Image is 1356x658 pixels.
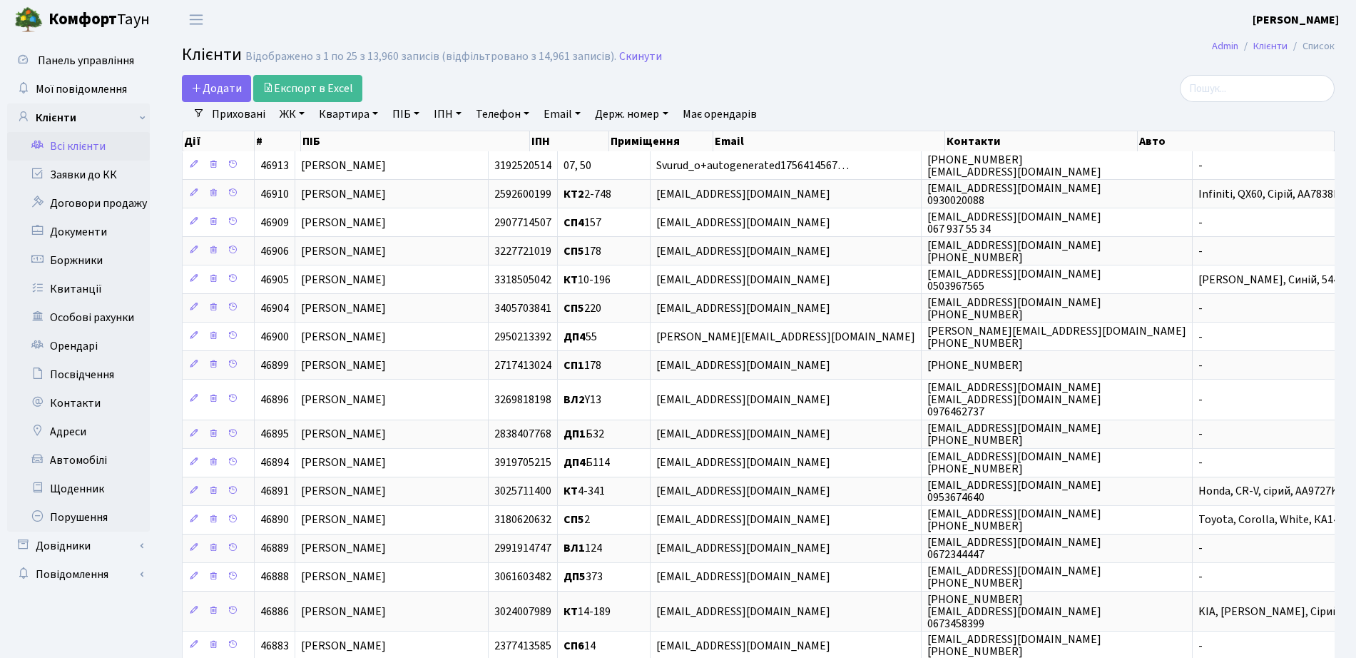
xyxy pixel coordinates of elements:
span: [EMAIL_ADDRESS][DOMAIN_NAME] [656,392,830,408]
th: Дії [183,131,255,151]
span: [PERSON_NAME] [301,329,386,345]
span: [PERSON_NAME] [301,638,386,654]
a: Адреси [7,417,150,446]
b: ДП4 [564,329,586,345]
span: 157 [564,215,601,231]
span: [EMAIL_ADDRESS][DOMAIN_NAME] [PHONE_NUMBER] [927,295,1101,323]
a: Панель управління [7,46,150,75]
span: 3269818198 [494,392,551,408]
a: Заявки до КК [7,161,150,189]
span: [PHONE_NUMBER] [EMAIL_ADDRESS][DOMAIN_NAME] [927,152,1101,180]
span: 2-748 [564,186,611,202]
span: [EMAIL_ADDRESS][DOMAIN_NAME] 067 937 55 34 [927,209,1101,237]
span: Додати [191,81,242,96]
span: 4-341 [564,484,605,500]
span: [PERSON_NAME] [301,300,386,316]
span: [EMAIL_ADDRESS][DOMAIN_NAME] 0953674640 [927,477,1101,505]
span: [PHONE_NUMBER] [927,358,1023,373]
span: [EMAIL_ADDRESS][DOMAIN_NAME] [656,570,830,585]
a: Договори продажу [7,189,150,218]
a: Експорт в Excel [253,75,362,102]
span: 3061603482 [494,570,551,585]
th: ІПН [530,131,609,151]
a: Скинути [619,50,662,64]
span: [EMAIL_ADDRESS][DOMAIN_NAME] [656,541,830,557]
span: [PERSON_NAME] [301,570,386,585]
a: Телефон [470,102,535,126]
span: 55 [564,329,597,345]
span: [EMAIL_ADDRESS][DOMAIN_NAME] [656,638,830,654]
span: 46909 [260,215,289,231]
span: 46910 [260,186,289,202]
span: 2838407768 [494,427,551,442]
a: Мої повідомлення [7,75,150,103]
span: 14-189 [564,604,611,619]
a: Документи [7,218,150,246]
b: СП1 [564,358,584,373]
th: ПІБ [301,131,530,151]
b: ДП1 [564,427,586,442]
span: - [1198,455,1203,471]
span: 46888 [260,570,289,585]
span: [PERSON_NAME][EMAIL_ADDRESS][DOMAIN_NAME] [PHONE_NUMBER] [927,323,1186,351]
span: [PERSON_NAME] [301,272,386,288]
b: КТ2 [564,186,584,202]
span: 2377413585 [494,638,551,654]
span: Svurud_o+autogenerated1756414567… [656,158,849,173]
span: [PERSON_NAME] [301,512,386,528]
span: [PERSON_NAME] [301,455,386,471]
span: 2592600199 [494,186,551,202]
span: 07, 50 [564,158,591,173]
span: - [1198,392,1203,408]
span: [EMAIL_ADDRESS][DOMAIN_NAME] [PHONE_NUMBER] [927,506,1101,534]
span: 14 [564,638,596,654]
b: Комфорт [49,8,117,31]
b: СП5 [564,243,584,259]
span: - [1198,358,1203,373]
span: 46913 [260,158,289,173]
span: 46906 [260,243,289,259]
a: Клієнти [7,103,150,132]
b: КТ [564,272,578,288]
span: [EMAIL_ADDRESS][DOMAIN_NAME] [PHONE_NUMBER] [927,449,1101,477]
span: 178 [564,243,601,259]
span: 2717413024 [494,358,551,373]
span: - [1198,300,1203,316]
b: СП5 [564,512,584,528]
span: [PERSON_NAME] [301,243,386,259]
div: Відображено з 1 по 25 з 13,960 записів (відфільтровано з 14,961 записів). [245,50,616,64]
span: [EMAIL_ADDRESS][DOMAIN_NAME] 0503967565 [927,266,1101,294]
span: Панель управління [38,53,134,69]
span: Мої повідомлення [36,81,127,97]
span: 46899 [260,358,289,373]
a: Квартира [313,102,384,126]
span: 46890 [260,512,289,528]
span: [PERSON_NAME] [301,427,386,442]
span: - [1198,243,1203,259]
b: СП5 [564,300,584,316]
span: [EMAIL_ADDRESS][DOMAIN_NAME] [EMAIL_ADDRESS][DOMAIN_NAME] 0976462737 [927,380,1101,420]
span: [PERSON_NAME] [301,215,386,231]
span: [EMAIL_ADDRESS][DOMAIN_NAME] [656,512,830,528]
span: [EMAIL_ADDRESS][DOMAIN_NAME] [656,243,830,259]
a: ПІБ [387,102,425,126]
a: Всі клієнти [7,132,150,161]
span: [EMAIL_ADDRESS][DOMAIN_NAME] 0672344447 [927,535,1101,562]
a: [PERSON_NAME] [1253,11,1339,29]
b: КТ [564,484,578,500]
span: [PERSON_NAME] [301,392,386,408]
a: Приховані [206,102,271,126]
span: 2991914747 [494,541,551,557]
span: - [1198,329,1203,345]
img: logo.png [14,6,43,34]
span: Таун [49,8,150,32]
span: [PERSON_NAME][EMAIL_ADDRESS][DOMAIN_NAME] [656,329,915,345]
span: 46905 [260,272,289,288]
a: Повідомлення [7,560,150,589]
span: 2907714507 [494,215,551,231]
span: 46904 [260,300,289,316]
span: 178 [564,358,601,373]
span: 2 [564,512,590,528]
span: 46894 [260,455,289,471]
span: 3024007989 [494,604,551,619]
